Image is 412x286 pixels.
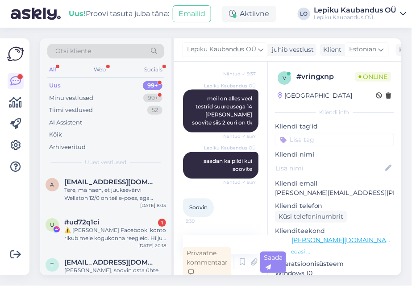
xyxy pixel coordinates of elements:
[204,83,256,89] span: Lepiku Kaubandus OÜ
[268,45,314,54] div: juhib vestlust
[64,266,166,282] div: [PERSON_NAME], soovin osta ühte juukse seerumit ,kõik eelneva täidan ära ,aga mul pole sooduskood...
[49,94,93,103] div: Minu vestlused
[204,145,256,152] span: Lepiku Kaubandus OÜ
[314,7,407,21] a: Lepiku Kaubandus OÜLepiku Kaubandus OÜ
[49,143,86,152] div: Arhiveeritud
[192,95,254,126] span: meil on alles veel testrid suureusega 14 [PERSON_NAME] soovite siis 2 euri on tk
[158,219,166,227] div: 1
[50,221,54,228] span: u
[204,158,254,173] span: saadan ka pildi kui soovite
[92,64,108,75] div: Web
[283,75,286,81] span: v
[222,6,276,22] div: Aktiivne
[275,259,394,269] p: Operatsioonisüsteem
[275,236,398,244] a: [URL][PERSON_NAME][DOMAIN_NAME]
[275,248,394,256] p: Vaata edasi ...
[138,242,166,249] div: [DATE] 20:18
[64,186,166,202] div: Tere, ma näen, et juuksevärvi Wellaton 12/0 on teil e-poes, aga miskipärast ei saa ostukorvi lisa...
[143,81,162,90] div: 99+
[275,163,384,173] input: Lisa nimi
[49,118,82,127] div: AI Assistent
[264,253,283,271] span: Saada
[64,226,166,242] div: ⚠️ [PERSON_NAME] Facebooki konto rikub meie kogukonna reegleid. Hiljuti on meie süsteem saanud ka...
[275,150,394,159] p: Kliendi nimi
[143,94,162,103] div: 99+
[320,45,342,54] div: Klient
[55,46,91,56] span: Otsi kliente
[47,64,58,75] div: All
[64,258,157,266] span: triinupoopuu@gmail.com
[64,218,99,226] span: #ud72q1ci
[275,122,394,131] p: Kliendi tag'id
[142,64,164,75] div: Socials
[189,204,208,211] span: Soovin
[278,91,353,100] div: [GEOGRAPHIC_DATA]
[222,179,256,186] span: Nähtud ✓ 9:37
[222,70,256,77] span: Nähtud ✓ 9:37
[275,179,394,188] p: Kliendi email
[147,106,162,115] div: 52
[69,8,169,19] div: Proovi tasuta juba täna:
[275,269,394,278] p: Windows 10
[275,108,394,116] div: Kliendi info
[187,45,256,54] span: Lepiku Kaubandus OÜ
[275,226,394,236] p: Klienditeekond
[314,7,397,14] div: Lepiku Kaubandus OÜ
[298,8,310,20] div: LO
[173,5,211,22] button: Emailid
[275,188,394,198] p: [PERSON_NAME][EMAIL_ADDRESS][PERSON_NAME][DOMAIN_NAME]
[222,133,256,140] span: Nähtud ✓ 9:37
[49,106,93,115] div: Tiimi vestlused
[69,9,86,18] b: Uus!
[275,211,347,223] div: Küsi telefoninumbrit
[64,178,157,186] span: annelikolgo@yahoo.com
[49,81,61,90] div: Uus
[85,158,127,166] span: Uued vestlused
[51,261,54,268] span: t
[49,130,62,139] div: Kõik
[186,218,219,224] span: 9:39
[296,71,355,82] div: # vringxnp
[275,201,394,211] p: Kliendi telefon
[355,72,391,82] span: Online
[350,45,377,54] span: Estonian
[314,14,397,21] div: Lepiku Kaubandus OÜ
[275,133,394,146] input: Lisa tag
[50,181,54,188] span: a
[183,247,231,278] div: Privaatne kommentaar
[7,46,24,62] img: Askly Logo
[140,202,166,209] div: [DATE] 8:03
